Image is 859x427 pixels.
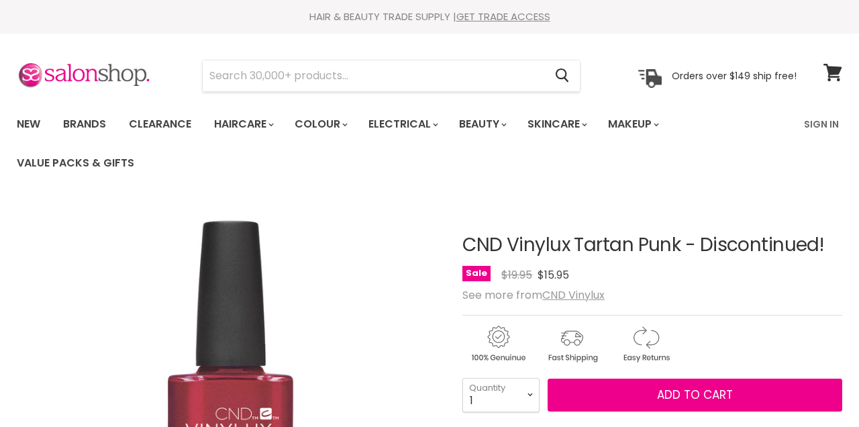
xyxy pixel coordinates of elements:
[610,324,681,365] img: returns.gif
[796,110,847,138] a: Sign In
[462,324,534,365] img: genuine.gif
[538,267,569,283] span: $15.95
[517,110,595,138] a: Skincare
[598,110,667,138] a: Makeup
[7,105,796,183] ul: Main menu
[657,387,733,403] span: Add to cart
[456,9,550,23] a: GET TRADE ACCESS
[542,287,605,303] a: CND Vinylux
[53,110,116,138] a: Brands
[462,235,842,256] h1: CND Vinylux Tartan Punk - Discontinued!
[672,69,797,81] p: Orders over $149 ship free!
[358,110,446,138] a: Electrical
[462,266,491,281] span: Sale
[204,110,282,138] a: Haircare
[501,267,532,283] span: $19.95
[119,110,201,138] a: Clearance
[7,110,50,138] a: New
[544,60,580,91] button: Search
[285,110,356,138] a: Colour
[462,287,605,303] span: See more from
[7,149,144,177] a: Value Packs & Gifts
[462,378,540,412] select: Quantity
[449,110,515,138] a: Beauty
[536,324,607,365] img: shipping.gif
[203,60,544,91] input: Search
[548,379,842,412] button: Add to cart
[202,60,580,92] form: Product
